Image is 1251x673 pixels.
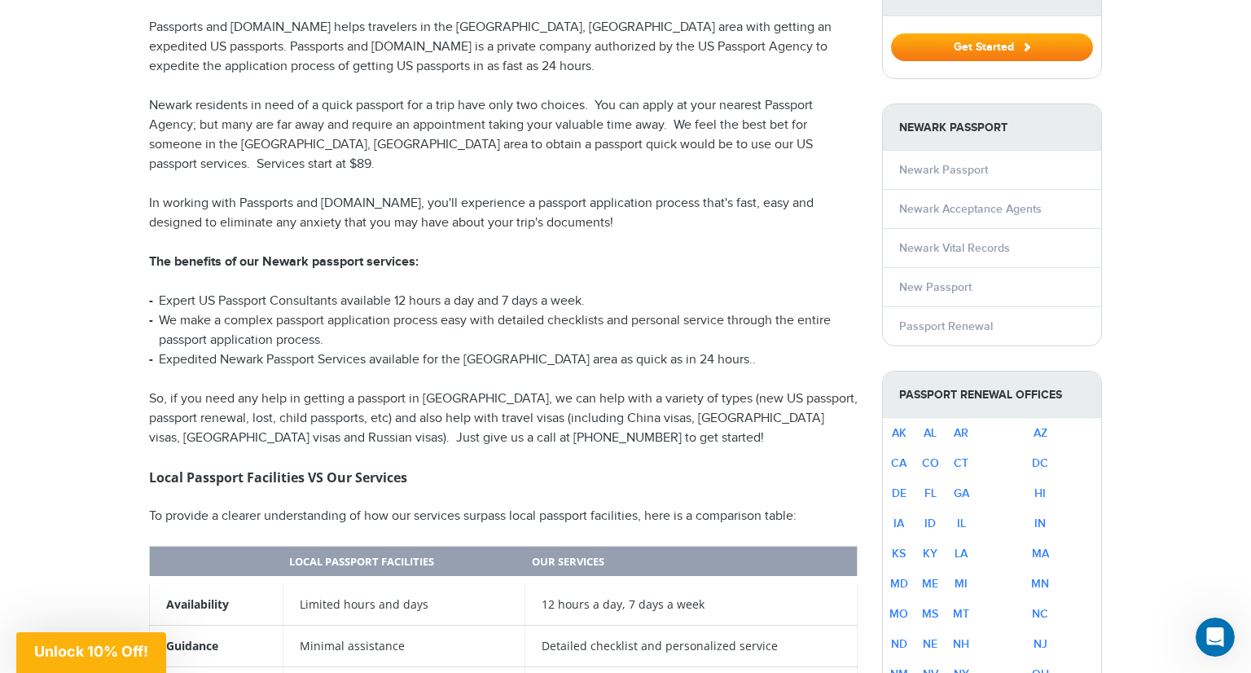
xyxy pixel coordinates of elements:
a: Get Started [891,40,1093,53]
td: 12 hours a day, 7 days a week [525,580,858,626]
a: FL [924,486,937,500]
a: MS [922,607,938,621]
span: Unlock 10% Off! [34,643,148,660]
a: LA [955,547,968,561]
a: NE [923,637,937,651]
a: Newark Passport [899,163,988,177]
a: NH [953,637,969,651]
a: GA [954,486,969,500]
th: Local Passport Facilities [283,546,525,580]
a: AR [954,426,968,440]
p: Passports and [DOMAIN_NAME] helps travelers in the [GEOGRAPHIC_DATA], [GEOGRAPHIC_DATA] area with... [149,18,858,77]
a: AZ [1034,426,1047,440]
a: AL [924,426,937,440]
a: MN [1031,577,1049,591]
td: Limited hours and days [283,580,525,626]
p: So, if you need any help in getting a passport in [GEOGRAPHIC_DATA], we can help with a variety o... [149,389,858,448]
strong: Guidance [166,638,218,653]
a: CT [954,456,968,470]
a: Newark Vital Records [899,241,1010,255]
a: MA [1032,547,1049,561]
a: New Passport [899,280,972,294]
a: CA [891,456,906,470]
a: NJ [1034,637,1047,651]
p: To provide a clearer understanding of how our services surpass local passport facilities, here is... [149,507,858,526]
a: MD [890,577,908,591]
li: We make a complex passport application process easy with detailed checklists and personal service... [149,311,858,350]
p: Newark residents in need of a quick passport for a trip have only two choices. You can apply at y... [149,96,858,174]
li: Expert US Passport Consultants available 12 hours a day and 7 days a week. [149,292,858,311]
th: Our Services [525,546,858,580]
a: ND [891,637,907,651]
a: KY [923,547,937,561]
strong: Passport Renewal Offices [883,372,1101,418]
div: Unlock 10% Off! [16,632,166,673]
a: MO [889,607,908,621]
a: Newark Acceptance Agents [899,202,1042,216]
button: Get Started [891,33,1093,61]
a: MI [955,577,968,591]
li: Expedited Newark Passport Services available for the [GEOGRAPHIC_DATA] area as quick as in 24 hou... [149,350,858,370]
a: ME [922,577,938,591]
a: Passport Renewal [899,319,993,333]
a: MT [953,607,969,621]
a: NC [1032,607,1048,621]
strong: Newark Passport [883,104,1101,151]
td: Detailed checklist and personalized service [525,625,858,666]
strong: The benefits of our Newark passport services: [149,254,419,270]
a: ID [924,517,936,530]
a: AK [892,426,906,440]
a: HI [1034,486,1046,500]
a: DC [1032,456,1048,470]
a: CO [922,456,939,470]
iframe: Intercom live chat [1196,618,1235,657]
td: Minimal assistance [283,625,525,666]
a: IL [957,517,966,530]
a: IA [893,517,904,530]
a: DE [892,486,906,500]
strong: Availability [166,596,229,612]
h3: Local Passport Facilities VS Our Services [149,468,858,487]
a: IN [1034,517,1046,530]
p: In working with Passports and [DOMAIN_NAME], you'll experience a passport application process tha... [149,194,858,233]
a: KS [892,547,906,561]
